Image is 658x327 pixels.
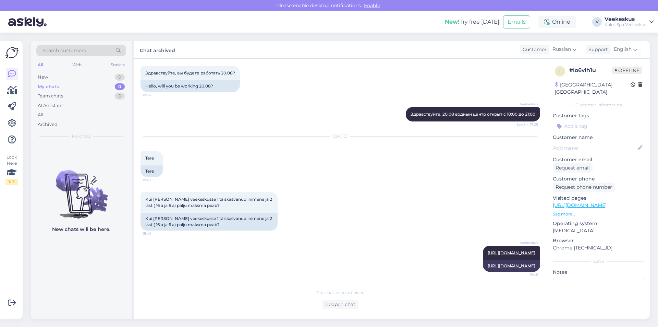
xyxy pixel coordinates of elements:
[5,179,18,185] div: 1 / 3
[512,102,538,107] span: Veekeskus
[512,122,538,127] span: Seen ✓ 17:26
[445,18,500,26] div: Try free [DATE]:
[145,155,154,161] span: Tere
[553,144,636,152] input: Add name
[36,60,44,69] div: All
[115,83,125,90] div: 0
[109,60,126,69] div: Socials
[38,121,58,128] div: Archived
[605,22,646,27] div: Kales Spa Veekeskus
[553,227,644,234] p: [MEDICAL_DATA]
[141,165,163,177] div: Tere
[553,258,644,265] div: Extra
[592,17,602,27] div: V
[553,244,644,252] p: Chrome [TECHNICAL_ID]
[553,175,644,183] p: Customer phone
[553,163,593,173] div: Request email
[5,154,18,185] div: Look Here
[31,158,132,220] img: No chats
[553,220,644,227] p: Operating system
[553,102,644,108] div: Customer information
[612,67,642,74] span: Offline
[512,272,538,277] span: 15:48
[71,60,83,69] div: Web
[141,213,278,231] div: Kui [PERSON_NAME] veekeskusse 1 täiskasvanud inimene ja 2 last ( 16 a ja 6 a) palju maksma peab?
[115,93,125,100] div: 0
[38,83,59,90] div: My chats
[143,177,168,183] span: 15:43
[38,93,63,100] div: Team chats
[553,183,615,192] div: Request phone number
[520,46,547,53] div: Customer
[503,15,530,28] button: Emails
[143,231,168,236] span: 15:44
[140,45,175,54] label: Chat archived
[552,46,571,53] span: Russian
[52,226,110,233] p: New chats will be here.
[115,74,125,81] div: 0
[316,290,365,296] span: Chat has been archived
[553,269,644,276] p: Notes
[553,195,644,202] p: Visited pages
[553,211,644,217] p: See more ...
[553,202,607,208] a: [URL][DOMAIN_NAME]
[145,197,273,208] span: Kui [PERSON_NAME] veekeskusse 1 täiskasvanud inimene ja 2 last ( 16 a ja 6 a) palju maksma peab?
[411,112,535,117] span: Здравствуйте, 20.08 водный центр открыт с 10:00 до 21:00
[553,237,644,244] p: Browser
[362,2,382,9] span: Enable
[5,46,19,59] img: Askly Logo
[559,69,561,74] span: i
[538,16,576,28] div: Online
[141,133,540,139] div: [DATE]
[605,16,646,22] div: Veekeskus
[143,92,168,97] span: 15:56
[553,156,644,163] p: Customer email
[512,240,538,245] span: Veekeskus
[553,121,644,131] input: Add a tag
[38,102,63,109] div: AI Assistant
[38,112,44,118] div: All
[614,46,632,53] span: English
[586,46,608,53] div: Support
[141,80,240,92] div: Hello, will you be working 20.08?
[42,47,86,54] span: Search customers
[488,250,535,255] a: [URL][DOMAIN_NAME]
[569,66,612,74] div: # io6vlh1u
[445,19,460,25] b: New!
[145,70,235,75] span: Здравствуйте, вы будете работать 20.08?
[488,263,535,268] a: [URL][DOMAIN_NAME]
[555,81,631,96] div: [GEOGRAPHIC_DATA], [GEOGRAPHIC_DATA]
[553,134,644,141] p: Customer name
[72,133,90,139] span: My chats
[553,112,644,119] p: Customer tags
[322,300,358,309] div: Reopen chat
[38,74,48,81] div: New
[605,16,654,27] a: VeekeskusKales Spa Veekeskus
